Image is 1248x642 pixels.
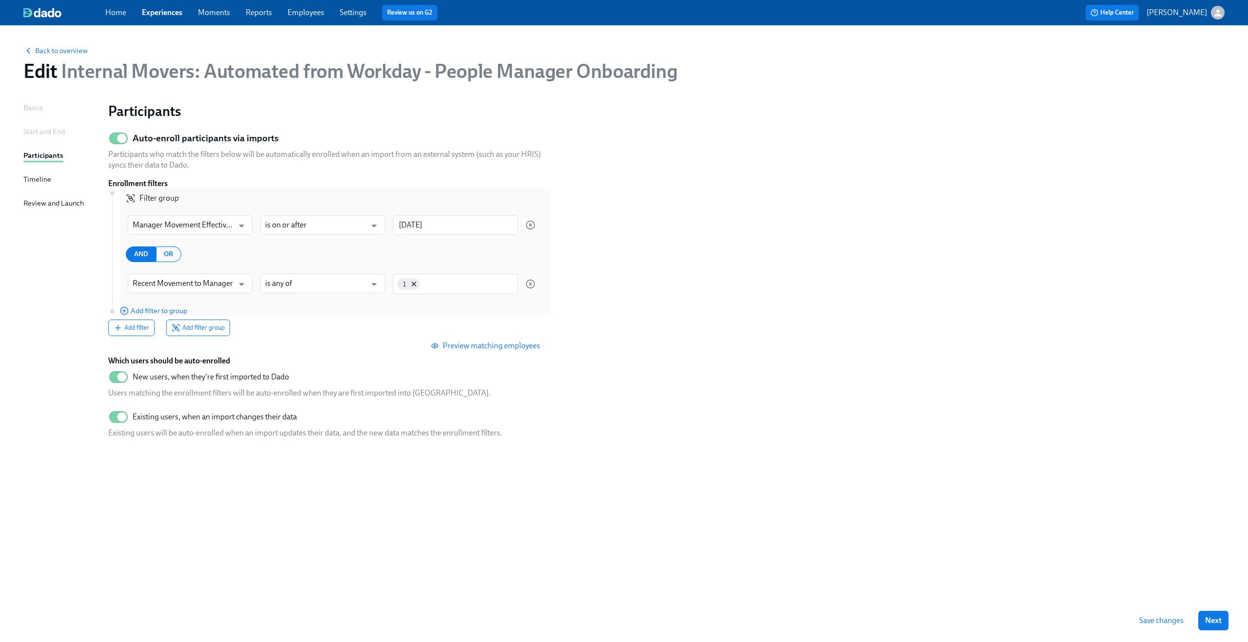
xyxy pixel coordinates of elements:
[156,246,181,262] button: OR
[23,150,63,161] div: Participants
[23,8,105,18] a: dado
[108,102,1225,120] h1: Participants
[108,388,490,398] p: Users matching the enrollment filters will be auto-enrolled when they are first imported into [GE...
[108,320,155,336] button: Add filter
[120,189,543,204] div: Filter group
[1139,616,1184,625] span: Save changes
[133,372,289,382] span: New users, when they're first imported to Dado
[382,5,437,20] button: Review us on G2
[105,8,126,17] a: Home
[23,102,43,113] div: Basics
[126,246,156,262] button: AND
[426,336,547,356] button: Preview matching employees
[1147,7,1207,18] p: [PERSON_NAME]
[1198,611,1228,630] button: Next
[367,218,382,233] button: Open
[133,412,297,422] span: Existing users, when an import changes their data
[367,277,382,292] button: Open
[57,59,677,83] span: Internal Movers: Automated from Workday - People Manager Onboarding
[23,8,61,18] img: dado
[164,248,173,261] span: OR
[23,59,677,83] h1: Edit
[397,278,420,290] div: 1
[288,8,324,17] a: Employees
[433,341,540,351] span: Preview matching employees
[114,323,149,333] span: Add filter
[234,218,249,233] button: Open
[108,428,502,438] p: Existing users will be auto-enrolled when an import updates their data, and the new data matches ...
[198,8,230,17] a: Moments
[172,323,225,333] span: Add filter group
[142,8,182,17] a: Experiences
[1147,6,1225,19] button: [PERSON_NAME]
[1205,616,1222,625] span: Next
[246,8,272,17] a: Reports
[108,178,547,189] h6: Enrollment filters
[23,126,65,137] div: Start and End
[23,46,88,56] button: Back to overview
[387,8,432,18] a: Review us on G2
[234,277,249,292] button: Open
[1086,5,1139,20] button: Help Center
[134,248,148,261] span: AND
[166,320,230,336] button: Add filter group
[1091,8,1134,18] span: Help Center
[23,174,51,185] div: Timeline
[1132,611,1190,630] button: Save changes
[340,8,367,17] a: Settings
[23,198,84,208] div: Review and Launch
[397,281,412,288] span: 1
[108,149,547,170] p: Participants who match the filters below will be automatically enrolled when an import from an ex...
[133,132,278,145] h5: Auto-enroll participants via imports
[120,306,187,316] button: Add filter to group
[108,356,547,366] h6: Which users should be auto-enrolled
